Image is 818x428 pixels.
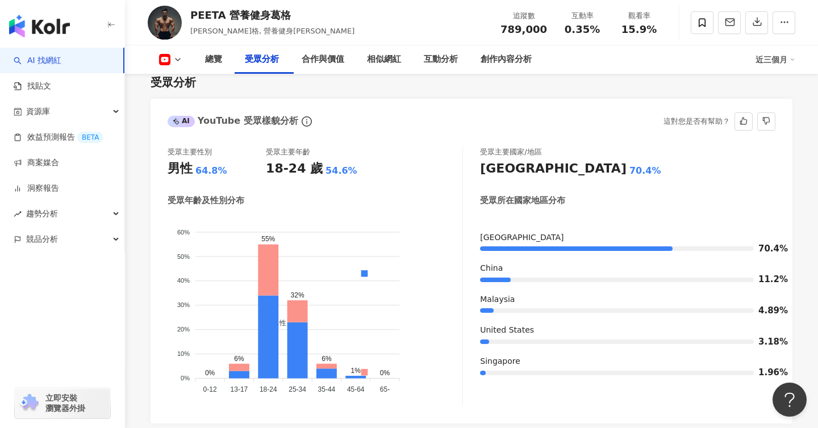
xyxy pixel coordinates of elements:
span: 4.89% [758,307,775,315]
a: chrome extension立即安裝 瀏覽器外掛 [15,388,110,418]
div: 受眾主要年齡 [266,147,310,157]
div: 受眾所在國家地區分布 [480,195,565,207]
div: 近三個月 [756,51,795,69]
img: KOL Avatar [148,6,182,40]
div: YouTube 受眾樣貌分析 [168,115,298,127]
tspan: 65- [380,385,390,393]
tspan: 20% [177,326,190,333]
tspan: 45-64 [347,385,365,393]
div: 70.4% [629,165,661,177]
div: 受眾主要性別 [168,147,212,157]
div: [GEOGRAPHIC_DATA] [480,160,627,178]
div: 受眾主要國家/地區 [480,147,541,157]
span: 資源庫 [26,99,50,124]
div: [GEOGRAPHIC_DATA] [480,232,775,244]
div: United States [480,325,775,336]
div: 創作內容分析 [481,53,532,66]
span: rise [14,210,22,218]
span: 競品分析 [26,226,58,252]
span: 0.35% [565,24,600,35]
tspan: 30% [177,301,190,308]
a: 找貼文 [14,81,51,92]
div: 互動分析 [424,53,458,66]
tspan: 60% [177,228,190,235]
span: [PERSON_NAME]格, 營養健身[PERSON_NAME] [190,27,354,35]
div: Malaysia [480,294,775,305]
tspan: 0% [181,375,190,381]
tspan: 25-34 [289,385,306,393]
span: 1.96% [758,368,775,377]
div: 互動率 [561,10,604,22]
div: 18-24 歲 [266,160,323,178]
span: info-circle [300,115,314,128]
div: 合作與價值 [302,53,344,66]
div: 受眾年齡及性別分布 [168,195,244,207]
div: 男性 [168,160,193,178]
tspan: 18-24 [260,385,277,393]
div: 受眾分析 [245,53,279,66]
div: Singapore [480,356,775,367]
tspan: 13-17 [231,385,248,393]
img: logo [9,15,70,37]
div: 54.6% [325,165,357,177]
a: searchAI 找網紅 [14,55,61,66]
img: chrome extension [18,394,40,412]
a: 效益預測報告BETA [14,132,103,143]
div: 總覽 [205,53,222,66]
div: 受眾分析 [151,74,196,90]
div: AI [168,116,195,127]
span: 立即安裝 瀏覽器外掛 [45,393,85,413]
div: China [480,263,775,274]
span: 789,000 [500,23,547,35]
iframe: Help Scout Beacon - Open [773,383,807,417]
span: dislike [762,117,770,125]
span: like [740,117,748,125]
span: 11.2% [758,275,775,284]
div: PEETA 營養健身葛格 [190,8,354,22]
tspan: 40% [177,277,190,284]
div: 這對您是否有幫助？ [663,113,730,130]
tspan: 35-44 [318,385,336,393]
div: 追蹤數 [500,10,547,22]
span: 70.4% [758,245,775,253]
tspan: 50% [177,253,190,259]
div: 觀看率 [617,10,661,22]
tspan: 0-12 [203,385,217,393]
a: 洞察報告 [14,183,59,194]
span: 15.9% [621,24,657,35]
a: 商案媒合 [14,157,59,169]
div: 相似網紅 [367,53,401,66]
span: 3.18% [758,338,775,346]
span: 趨勢分析 [26,201,58,226]
tspan: 10% [177,350,190,357]
div: 64.8% [195,165,227,177]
